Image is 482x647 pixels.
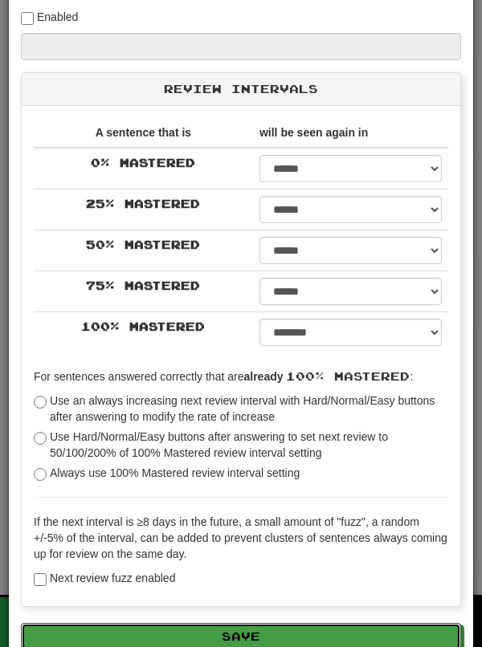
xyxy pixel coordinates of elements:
label: Enabled [21,9,78,25]
p: For sentences answered correctly that are : [34,368,448,385]
label: 0 % Mastered [91,155,195,171]
label: Use an always increasing next review interval with Hard/Normal/Easy buttons after answering to mo... [34,393,448,425]
span: 100% Mastered [286,369,410,383]
label: 100 % Mastered [81,319,205,335]
label: Next review fuzz enabled [34,570,175,586]
input: Use an always increasing next review interval with Hard/Normal/Easy buttons after answering to mo... [34,396,47,409]
input: Use Hard/Normal/Easy buttons after answering to set next review to 50/100/200% of 100% Mastered r... [34,432,47,445]
input: Next review fuzz enabled [34,573,47,586]
label: 25 % Mastered [86,196,200,212]
th: will be seen again in [253,118,448,148]
input: Always use 100% Mastered review interval setting [34,468,47,481]
th: A sentence that is [34,118,253,148]
label: Always use 100% Mastered review interval setting [34,465,300,481]
label: Use Hard/Normal/Easy buttons after answering to set next review to 50/100/200% of 100% Mastered r... [34,429,448,461]
strong: already [243,370,283,383]
label: 75 % Mastered [86,278,200,294]
div: Review Intervals [22,73,460,106]
input: Enabled [21,12,34,25]
p: If the next interval is ≥8 days in the future, a small amount of "fuzz", a random +/-5% of the in... [34,514,448,562]
label: 50 % Mastered [86,237,200,253]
